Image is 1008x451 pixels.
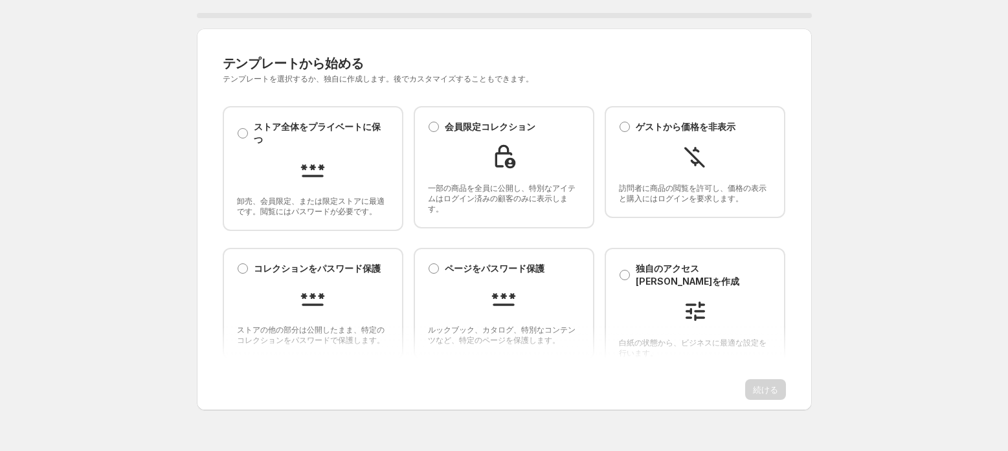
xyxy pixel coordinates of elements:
[619,338,771,358] span: 白紙の状態から、ビジネスに最適な設定を行います。
[445,262,544,275] p: ページをパスワード保護
[237,196,389,217] span: 卸売、会員限定、または限定ストアに最適です。閲覧にはパスワードが必要です。
[491,144,517,170] img: 会員限定コレクション
[636,120,735,133] p: ゲストから価格を非表示
[428,183,580,214] span: 一部の商品を全員に公開し、特別なアイテムはログイン済みの顧客のみに表示します。
[223,56,364,71] span: テンプレートから始める
[619,183,771,204] span: 訪問者に商品の閲覧を許可し、価格の表示と購入にはログインを要求します。
[300,285,326,311] img: コレクションをパスワード保護
[254,262,381,275] p: コレクションをパスワード保護
[223,74,786,84] p: テンプレートを選択するか、独自に作成します。後でカスタマイズすることもできます。
[300,157,326,182] img: ストア全体をプライベートに保つ
[682,144,708,170] img: ゲストから価格を非表示
[636,262,771,288] p: 独自のアクセス[PERSON_NAME]を作成
[428,325,580,346] span: ルックブック、カタログ、特別なコンテンツなど、特定のページを保護します。
[491,285,517,311] img: ページをパスワード保護
[237,325,389,346] span: ストアの他の部分は公開したまま、特定のコレクションをパスワードで保護します。
[254,120,389,146] p: ストア全体をプライベートに保つ
[682,298,708,324] img: 独自のアクセスルールを作成
[445,120,535,133] p: 会員限定コレクション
